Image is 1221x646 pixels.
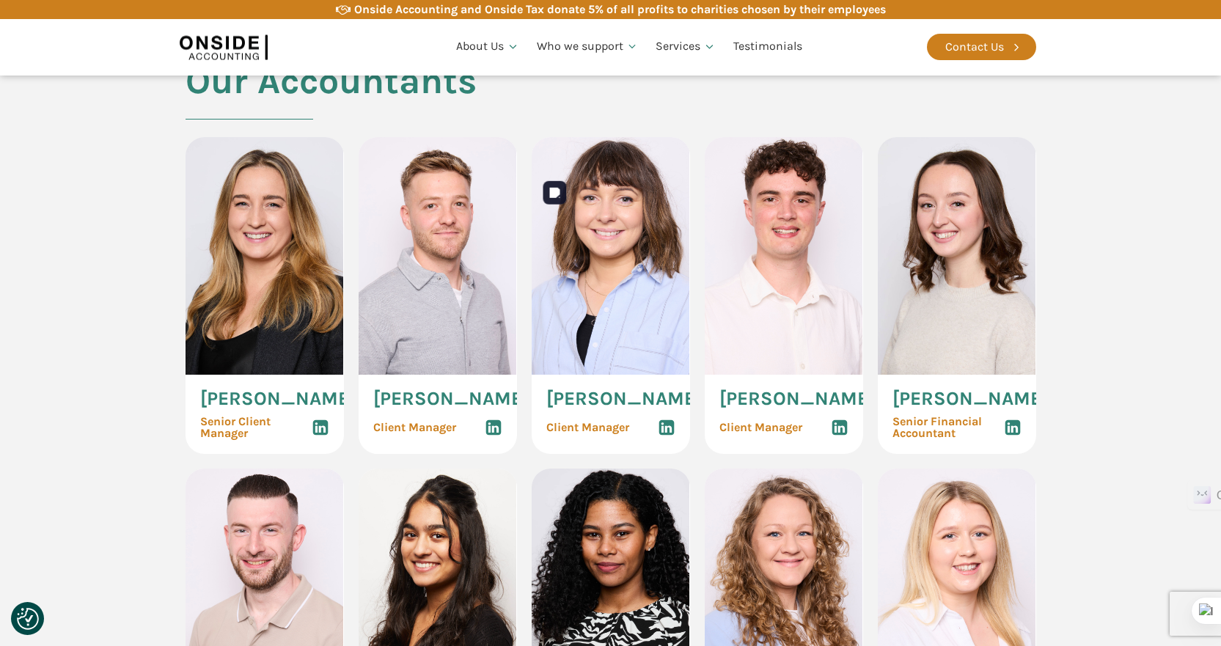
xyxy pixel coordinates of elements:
h2: Our Accountants [186,61,477,137]
span: [PERSON_NAME] [892,389,1048,408]
a: Contact Us [927,34,1036,60]
a: About Us [447,22,528,72]
img: Revisit consent button [17,608,39,630]
span: [PERSON_NAME] [200,389,356,408]
span: Client Manager [546,422,629,433]
span: Client Manager [719,422,802,433]
span: Senior Client Manager [200,416,312,439]
button: Consent Preferences [17,608,39,630]
img: Onside Accounting [180,30,268,64]
span: [PERSON_NAME] [373,389,529,408]
span: Senior Financial Accountant [892,416,1004,439]
a: Services [647,22,725,72]
a: Who we support [528,22,648,72]
span: Client Manager [373,422,456,433]
a: Testimonials [725,22,811,72]
div: Contact Us [945,37,1004,56]
span: [PERSON_NAME] [546,389,702,408]
span: [PERSON_NAME] [719,389,875,408]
